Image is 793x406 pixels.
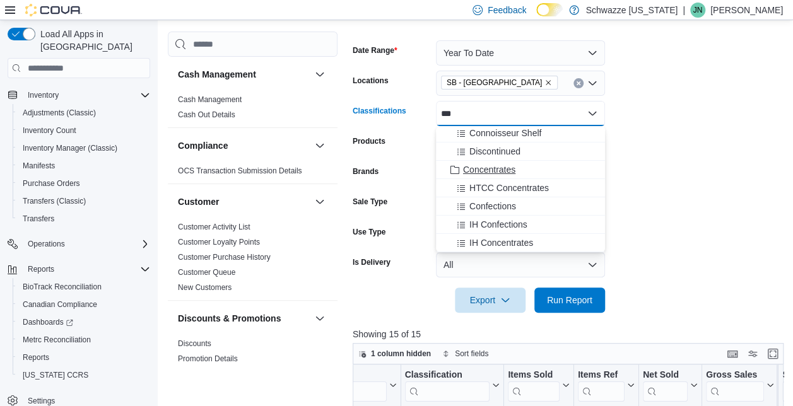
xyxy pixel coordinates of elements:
[690,3,705,18] div: Justin Nau
[18,194,91,209] a: Transfers (Classic)
[23,262,150,277] span: Reports
[18,141,122,156] a: Inventory Manager (Classic)
[23,317,73,327] span: Dashboards
[18,105,150,120] span: Adjustments (Classic)
[28,264,54,274] span: Reports
[18,279,150,294] span: BioTrack Reconciliation
[178,195,219,208] h3: Customer
[353,346,436,361] button: 1 column hidden
[18,141,150,156] span: Inventory Manager (Classic)
[469,182,549,194] span: HTCC Concentrates
[706,369,764,402] div: Gross Sales
[13,104,155,122] button: Adjustments (Classic)
[508,369,560,381] div: Items Sold
[178,339,211,349] span: Discounts
[469,236,533,249] span: IH Concentrates
[437,346,493,361] button: Sort fields
[18,315,78,330] a: Dashboards
[353,227,385,237] label: Use Type
[178,223,250,231] a: Customer Activity List
[547,294,592,306] span: Run Report
[312,194,327,209] button: Customer
[178,354,238,363] a: Promotion Details
[447,76,542,89] span: SB - [GEOGRAPHIC_DATA]
[13,210,155,228] button: Transfers
[178,237,260,247] span: Customer Loyalty Points
[35,28,150,53] span: Load All Apps in [GEOGRAPHIC_DATA]
[643,369,688,381] div: Net Sold
[178,139,310,152] button: Compliance
[18,211,150,226] span: Transfers
[578,369,635,402] button: Items Ref
[18,350,54,365] a: Reports
[28,396,55,406] span: Settings
[488,4,526,16] span: Feedback
[23,161,55,171] span: Manifests
[18,368,93,383] a: [US_STATE] CCRS
[28,90,59,100] span: Inventory
[441,76,558,90] span: SB - North Denver
[353,328,788,340] p: Showing 15 of 15
[353,136,385,146] label: Products
[469,145,520,158] span: Discontinued
[312,311,327,326] button: Discounts & Promotions
[312,67,327,82] button: Cash Management
[587,108,597,119] button: Close list of options
[13,278,155,296] button: BioTrack Reconciliation
[18,332,150,347] span: Metrc Reconciliation
[13,157,155,175] button: Manifests
[178,68,310,81] button: Cash Management
[13,366,155,384] button: [US_STATE] CCRS
[23,178,80,188] span: Purchase Orders
[18,297,102,312] a: Canadian Compliance
[18,105,101,120] a: Adjustments (Classic)
[436,40,605,66] button: Year To Date
[23,282,102,292] span: BioTrack Reconciliation
[404,369,500,402] button: Classification
[578,369,625,402] div: Items Ref
[643,369,688,402] div: Net Sold
[13,192,155,210] button: Transfers (Classic)
[168,219,338,300] div: Customer
[178,110,235,120] span: Cash Out Details
[463,163,515,176] span: Concentrates
[725,346,740,361] button: Keyboard shortcuts
[23,214,54,224] span: Transfers
[536,16,537,17] span: Dark Mode
[765,346,780,361] button: Enter fullscreen
[3,260,155,278] button: Reports
[178,139,228,152] h3: Compliance
[18,315,150,330] span: Dashboards
[706,369,774,402] button: Gross Sales
[436,216,605,234] button: IH Confections
[13,296,155,313] button: Canadian Compliance
[178,268,235,277] a: Customer Queue
[329,369,386,402] div: SKU URL
[178,195,310,208] button: Customer
[3,235,155,253] button: Operations
[168,92,338,127] div: Cash Management
[18,194,150,209] span: Transfers (Classic)
[18,158,60,173] a: Manifests
[455,349,488,359] span: Sort fields
[436,179,605,197] button: HTCC Concentrates
[18,176,85,191] a: Purchase Orders
[23,236,70,252] button: Operations
[469,218,527,231] span: IH Confections
[404,369,490,381] div: Classification
[25,4,82,16] img: Cova
[178,68,256,81] h3: Cash Management
[353,197,387,207] label: Sale Type
[23,88,150,103] span: Inventory
[371,349,431,359] span: 1 column hidden
[353,166,379,177] label: Brands
[18,123,81,138] a: Inventory Count
[3,86,155,104] button: Inventory
[178,283,232,292] a: New Customers
[436,161,605,179] button: Concentrates
[508,369,570,402] button: Items Sold
[178,166,302,176] span: OCS Transaction Submission Details
[18,158,150,173] span: Manifests
[13,175,155,192] button: Purchase Orders
[18,176,150,191] span: Purchase Orders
